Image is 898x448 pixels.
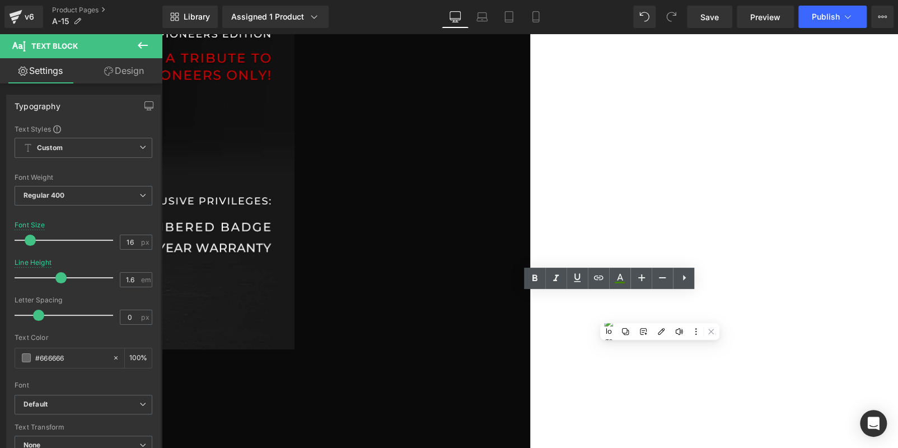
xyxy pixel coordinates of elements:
a: New Library [162,6,218,28]
a: Preview [737,6,794,28]
div: Font Weight [15,174,152,181]
a: v6 [4,6,43,28]
div: Text Styles [15,124,152,133]
button: Undo [633,6,656,28]
button: Redo [660,6,682,28]
a: Mobile [522,6,549,28]
div: Letter Spacing [15,296,152,304]
div: % [125,348,152,368]
div: Line Height [15,259,52,267]
span: px [141,314,151,321]
button: More [871,6,894,28]
div: Text Transform [15,423,152,431]
a: Tablet [495,6,522,28]
div: Open Intercom Messenger [860,410,887,437]
div: Font Size [15,221,45,229]
input: Color [35,352,107,364]
a: Laptop [469,6,495,28]
b: Regular 400 [24,191,65,199]
iframe: To enrich screen reader interactions, please activate Accessibility in Grammarly extension settings [162,34,898,448]
b: Custom [37,143,63,153]
span: Text Block [31,41,78,50]
div: Typography [15,95,60,111]
a: Design [83,58,165,83]
span: Library [184,12,210,22]
span: Preview [750,11,780,23]
div: Text Color [15,334,152,342]
div: Font [15,381,152,389]
span: A-15 [52,17,69,26]
div: Assigned 1 Product [231,11,320,22]
span: Save [700,11,719,23]
i: Default [24,400,48,409]
a: Desktop [442,6,469,28]
span: em [141,276,151,283]
span: Publish [812,12,840,21]
div: v6 [22,10,36,24]
span: px [141,239,151,246]
button: Publish [798,6,867,28]
a: Product Pages [52,6,162,15]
